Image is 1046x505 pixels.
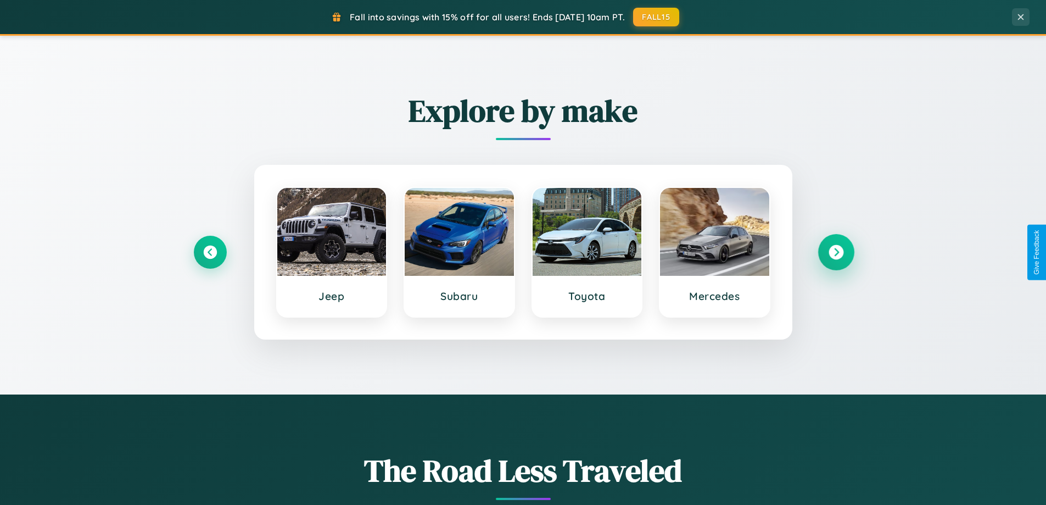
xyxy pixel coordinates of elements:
[350,12,625,23] span: Fall into savings with 15% off for all users! Ends [DATE] 10am PT.
[416,290,503,303] h3: Subaru
[288,290,376,303] h3: Jeep
[544,290,631,303] h3: Toyota
[633,8,679,26] button: FALL15
[671,290,758,303] h3: Mercedes
[1033,230,1041,275] div: Give Feedback
[194,449,853,492] h1: The Road Less Traveled
[194,90,853,132] h2: Explore by make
